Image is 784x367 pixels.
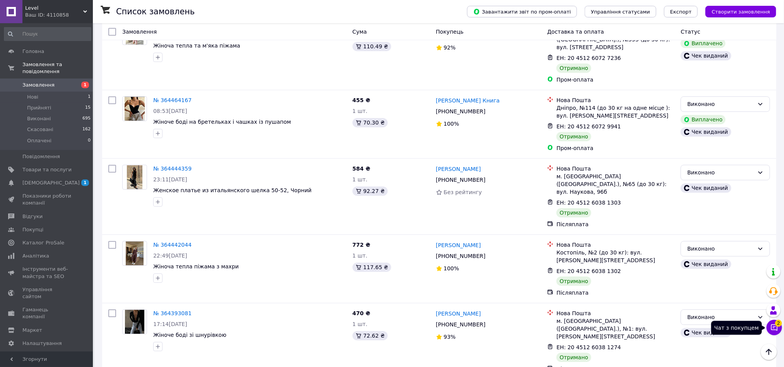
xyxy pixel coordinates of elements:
div: Отримано [556,63,591,73]
span: ЕН: 20 4512 6072 7236 [556,55,621,61]
span: 0 [88,137,91,144]
div: Чек виданий [681,183,731,193]
span: 2 [775,320,782,327]
a: Жіноча тепла піжама з махри [153,263,239,270]
div: Виконано [687,168,754,177]
div: Ваш ID: 4110858 [25,12,93,19]
div: Отримано [556,208,591,217]
a: Фото товару [122,309,147,334]
span: Оплачені [27,137,51,144]
img: Фото товару [125,310,145,334]
a: № 364442044 [153,242,192,248]
img: Фото товару [127,165,142,189]
div: Отримано [556,132,591,141]
div: Нова Пошта [556,96,674,104]
div: 110.49 ₴ [353,42,391,51]
input: Пошук [4,27,91,41]
div: Чат з покупцем [711,321,762,335]
span: 1 [81,82,89,88]
span: 100% [444,265,459,271]
a: № 364393081 [153,310,192,316]
span: 162 [82,126,91,133]
span: Жіноче боді на бретельках і чашках із пушапом [153,119,291,125]
h1: Список замовлень [116,7,195,16]
a: Створити замовлення [698,8,776,14]
span: 1 шт. [353,108,368,114]
span: 92% [444,44,456,51]
span: Покупець [436,29,464,35]
span: Маркет [22,327,42,334]
span: Управління статусами [591,9,650,15]
span: Товари та послуги [22,166,72,173]
span: Level [25,5,83,12]
a: Фото товару [122,96,147,121]
span: [DEMOGRAPHIC_DATA] [22,179,80,186]
div: Нова Пошта [556,165,674,172]
span: 772 ₴ [353,242,370,248]
span: Cума [353,29,367,35]
span: [PHONE_NUMBER] [436,321,486,328]
span: Статус [681,29,700,35]
div: Пром-оплата [556,76,674,84]
span: 08:53[DATE] [153,108,187,114]
span: ЕН: 20 4512 6038 1274 [556,344,621,350]
span: Доставка та оплата [547,29,604,35]
span: 100% [444,121,459,127]
span: [PHONE_NUMBER] [436,108,486,114]
img: Фото товару [126,241,144,265]
span: 455 ₴ [353,97,370,103]
span: 1 шт. [353,321,368,327]
button: Чат з покупцем2 [767,320,782,335]
div: Отримано [556,353,591,362]
a: Фото товару [122,241,147,266]
span: 470 ₴ [353,310,370,316]
button: Експорт [664,6,698,17]
div: Чек виданий [681,51,731,60]
span: Замовлення [122,29,157,35]
div: 92.27 ₴ [353,186,388,196]
span: 584 ₴ [353,166,370,172]
span: Замовлення та повідомлення [22,61,93,75]
div: Костопіль, №2 (до 30 кг): вул. [PERSON_NAME][STREET_ADDRESS] [556,249,674,264]
span: 15 [85,104,91,111]
img: Фото товару [125,97,144,121]
div: Отримано [556,277,591,286]
a: [PERSON_NAME] [436,165,481,173]
div: Виконано [687,244,754,253]
span: 93% [444,334,456,340]
span: 1 [81,179,89,186]
span: ЕН: 20 4512 6072 9941 [556,123,621,130]
button: Створити замовлення [705,6,776,17]
span: ЕН: 20 4512 6038 1303 [556,200,621,206]
div: Виконано [687,100,754,108]
span: Каталог ProSale [22,239,64,246]
a: Женское платье из итальянского шелка 50-52, Чорний [153,187,312,193]
span: Нові [27,94,38,101]
a: Жіноча тепла та м'яка піжама [153,43,240,49]
span: Покупці [22,226,43,233]
span: [PHONE_NUMBER] [436,253,486,259]
span: 1 [88,94,91,101]
span: Без рейтингу [444,189,482,195]
span: [PHONE_NUMBER] [436,177,486,183]
span: Головна [22,48,44,55]
div: 70.30 ₴ [353,118,388,127]
span: Налаштування [22,340,62,347]
span: Гаманець компанії [22,306,72,320]
a: Фото товару [122,165,147,189]
span: Прийняті [27,104,51,111]
div: 117.65 ₴ [353,263,391,272]
span: Інструменти веб-майстра та SEO [22,266,72,280]
a: Жіноче боді зі шнурівкою [153,332,226,338]
div: Дніпро, №114 (до 30 кг на одне місце ): вул. [PERSON_NAME][STREET_ADDRESS] [556,104,674,119]
span: ЕН: 20 4512 6038 1302 [556,268,621,274]
span: Аналітика [22,253,49,259]
span: Експорт [670,9,692,15]
span: Скасовані [27,126,53,133]
span: 23:11[DATE] [153,176,187,183]
div: Післяплата [556,289,674,297]
button: Наверх [761,344,777,360]
div: Нова Пошта [556,309,674,317]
